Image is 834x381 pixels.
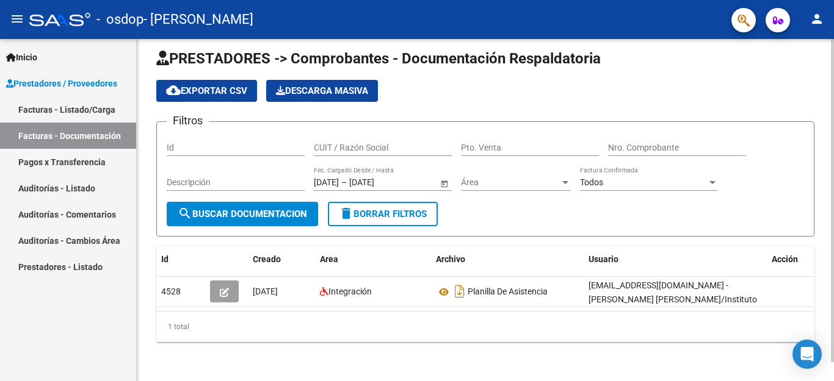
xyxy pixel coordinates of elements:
[468,287,548,297] span: Planilla De Asistencia
[266,80,378,102] button: Descarga Masiva
[96,6,143,33] span: - osdop
[10,12,24,26] mat-icon: menu
[6,77,117,90] span: Prestadores / Proveedores
[166,83,181,98] mat-icon: cloud_download
[767,246,828,272] datatable-header-cell: Acción
[6,51,37,64] span: Inicio
[143,6,253,33] span: - [PERSON_NAME]
[810,12,824,26] mat-icon: person
[328,202,438,226] button: Borrar Filtros
[167,112,209,129] h3: Filtros
[461,177,560,188] span: Área
[248,246,315,272] datatable-header-cell: Creado
[156,80,257,102] button: Exportar CSV
[178,206,192,221] mat-icon: search
[167,202,318,226] button: Buscar Documentacion
[436,254,465,264] span: Archivo
[315,246,431,272] datatable-header-cell: Area
[253,254,281,264] span: Creado
[584,246,767,272] datatable-header-cell: Usuario
[178,208,307,219] span: Buscar Documentacion
[320,254,338,264] span: Area
[772,254,798,264] span: Acción
[276,85,368,96] span: Descarga Masiva
[156,246,205,272] datatable-header-cell: Id
[328,287,372,296] span: Integración
[349,177,409,188] input: Fecha fin
[156,50,601,67] span: PRESTADORES -> Comprobantes - Documentación Respaldatoria
[339,208,427,219] span: Borrar Filtros
[452,282,468,301] i: Descargar documento
[341,177,347,188] span: –
[438,177,451,190] button: Open calendar
[161,287,181,296] span: 4528
[589,280,757,318] span: [EMAIL_ADDRESS][DOMAIN_NAME] - [PERSON_NAME] [PERSON_NAME]/Instituto [PERSON_NAME]
[589,254,618,264] span: Usuario
[253,287,278,296] span: [DATE]
[580,177,603,187] span: Todos
[166,85,247,96] span: Exportar CSV
[792,340,822,369] div: Open Intercom Messenger
[339,206,354,221] mat-icon: delete
[156,312,814,342] div: 1 total
[431,246,584,272] datatable-header-cell: Archivo
[266,80,378,102] app-download-masive: Descarga masiva de comprobantes (adjuntos)
[314,177,339,188] input: Fecha inicio
[161,254,169,264] span: Id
